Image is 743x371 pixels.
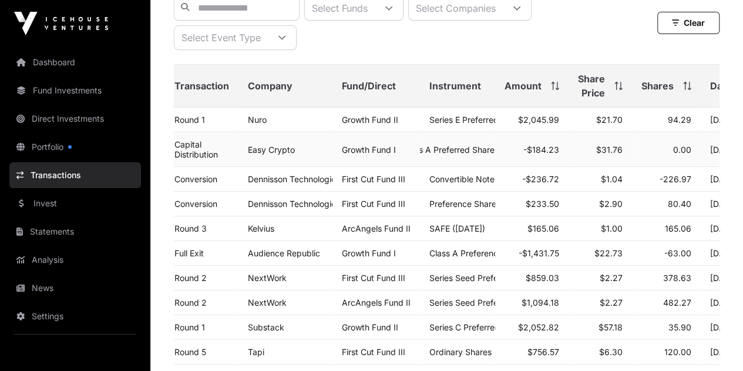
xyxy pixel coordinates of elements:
span: $22.73 [594,248,623,258]
td: $756.57 [495,340,569,365]
span: SAFE ([DATE]) [429,223,485,233]
span: $31.76 [596,145,623,155]
td: $2,045.99 [495,108,569,132]
a: Kelvius [248,223,274,233]
span: Series C Preferred Stock [429,322,525,332]
span: $1.04 [601,174,623,184]
a: Round 2 [174,273,207,283]
span: Series Seed Preferred Stock [429,298,539,308]
span: Preference Shares [429,199,500,209]
span: 378.63 [663,273,691,283]
span: Instrument [429,79,481,93]
span: Share Price [578,72,605,100]
a: First Cut Fund III [342,199,405,209]
td: -$184.23 [495,132,569,167]
a: Invest [9,190,141,216]
a: Transactions [9,162,141,188]
span: Amount [505,79,542,93]
span: -63.00 [664,248,691,258]
a: NextWork [248,273,287,283]
a: Direct Investments [9,106,141,132]
iframe: Chat Widget [684,315,743,371]
a: Audience Republic [248,248,320,258]
span: -226.97 [660,174,691,184]
span: Shares [641,79,674,93]
a: Settings [9,303,141,329]
span: 80.40 [668,199,691,209]
button: Clear [657,12,720,34]
span: Convertible Note ([DATE]) [429,174,530,184]
a: Fund Investments [9,78,141,103]
a: Round 2 [174,298,207,308]
span: $6.30 [599,347,623,357]
span: Fund/Direct [342,79,396,93]
span: Date [710,79,732,93]
a: First Cut Fund III [342,347,405,357]
span: Ordinary Shares [429,347,492,357]
a: News [9,275,141,301]
span: Series E Preferred Stock [429,115,523,125]
a: Growth Fund I [342,145,396,155]
span: Series Seed Preferred Stock [429,273,539,283]
td: $859.03 [495,266,569,290]
a: Dennisson Technologies [248,199,340,209]
a: Growth Fund II [342,322,398,332]
td: -$236.72 [495,167,569,192]
span: 94.29 [668,115,691,125]
a: First Cut Fund III [342,273,405,283]
span: $1.00 [601,223,623,233]
div: Select Event Type [174,26,268,49]
span: $2.90 [599,199,623,209]
span: 165.06 [665,223,691,233]
span: Company [248,79,293,93]
a: Statements [9,219,141,245]
td: $2,052.82 [495,315,569,340]
td: $1,094.18 [495,290,569,315]
a: ArcAngels Fund II [342,298,411,308]
td: $165.06 [495,216,569,241]
a: Easy Crypto [248,145,295,155]
a: Dennisson Technologies [248,174,340,184]
a: Round 3 [174,223,207,233]
a: Growth Fund II [342,115,398,125]
a: Nuro [248,115,267,125]
a: Dashboard [9,49,141,75]
img: Icehouse Ventures Logo [14,12,108,35]
span: $2.27 [600,298,623,308]
a: Portfolio [9,134,141,160]
span: $21.70 [596,115,623,125]
a: Conversion [174,174,217,184]
a: Growth Fund I [342,248,396,258]
span: 120.00 [664,347,691,357]
a: Round 1 [174,115,205,125]
a: First Cut Fund III [342,174,405,184]
a: Analysis [9,247,141,273]
span: Transaction [174,79,229,93]
a: ArcAngels Fund II [342,223,411,233]
span: $2.27 [600,273,623,283]
a: Tapi [248,347,264,357]
span: 35.90 [668,322,691,332]
a: Conversion [174,199,217,209]
span: $57.18 [599,322,623,332]
a: NextWork [248,298,287,308]
a: Round 5 [174,347,206,357]
span: Series A Preferred Share [399,145,495,155]
td: -$1,431.75 [495,241,569,266]
a: Full Exit [174,248,204,258]
span: 482.27 [663,298,691,308]
span: Class A Preference Shares [429,248,532,258]
a: Capital Distribution [174,139,218,159]
td: $233.50 [495,192,569,216]
a: Round 1 [174,322,205,332]
span: 0.00 [673,145,691,155]
a: Substack [248,322,284,332]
